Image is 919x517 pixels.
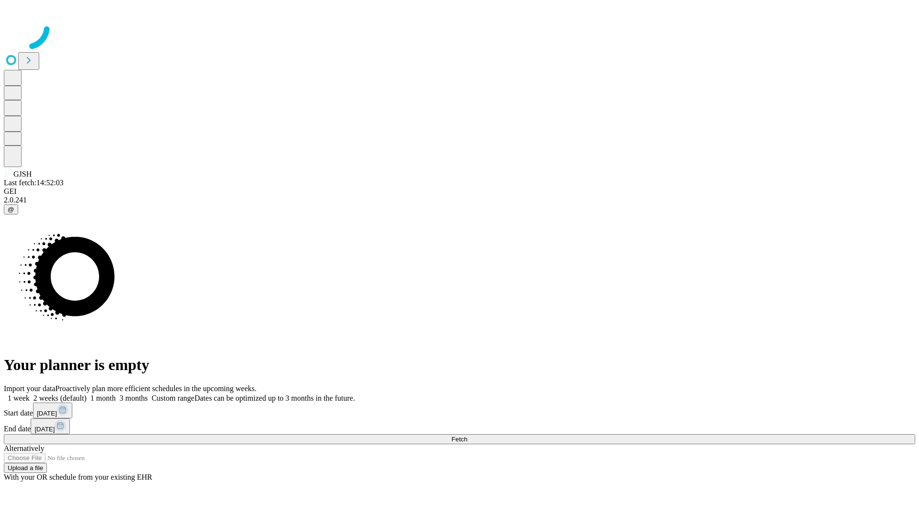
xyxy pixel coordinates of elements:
[4,444,44,452] span: Alternatively
[13,170,32,178] span: GJSH
[152,394,194,402] span: Custom range
[34,426,55,433] span: [DATE]
[37,410,57,417] span: [DATE]
[56,384,257,393] span: Proactively plan more efficient schedules in the upcoming weeks.
[4,179,64,187] span: Last fetch: 14:52:03
[4,434,915,444] button: Fetch
[33,403,72,418] button: [DATE]
[90,394,116,402] span: 1 month
[31,418,70,434] button: [DATE]
[194,394,355,402] span: Dates can be optimized up to 3 months in the future.
[4,473,152,481] span: With your OR schedule from your existing EHR
[4,204,18,214] button: @
[8,394,30,402] span: 1 week
[4,196,915,204] div: 2.0.241
[120,394,148,402] span: 3 months
[4,463,47,473] button: Upload a file
[4,187,915,196] div: GEI
[4,356,915,374] h1: Your planner is empty
[4,403,915,418] div: Start date
[4,384,56,393] span: Import your data
[34,394,87,402] span: 2 weeks (default)
[8,206,14,213] span: @
[4,418,915,434] div: End date
[451,436,467,443] span: Fetch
